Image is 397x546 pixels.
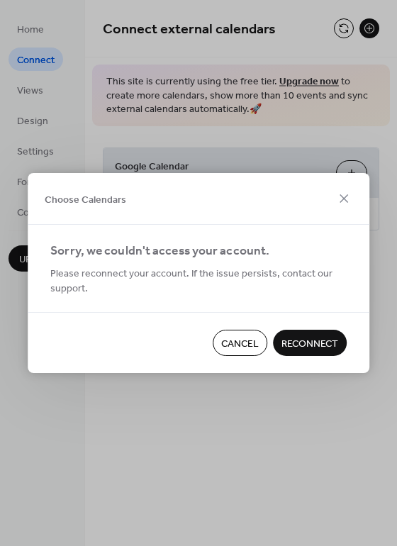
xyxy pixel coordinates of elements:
span: Reconnect [281,337,338,352]
button: Cancel [213,330,267,356]
button: Reconnect [273,330,347,356]
span: Choose Calendars [45,192,126,207]
span: Please reconnect your account. If the issue persists, contact our support. [50,267,347,296]
span: Cancel [221,337,259,352]
div: Sorry, we couldn't access your account. [50,242,344,262]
